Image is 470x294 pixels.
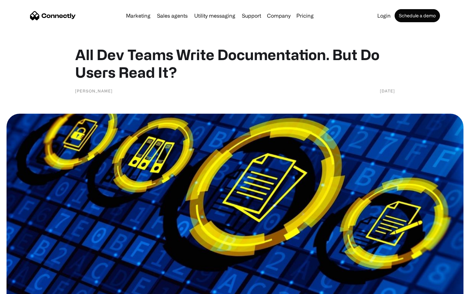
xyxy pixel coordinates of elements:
[75,88,113,94] div: [PERSON_NAME]
[375,13,393,18] a: Login
[294,13,316,18] a: Pricing
[192,13,238,18] a: Utility messaging
[380,88,395,94] div: [DATE]
[7,283,39,292] aside: Language selected: English
[395,9,440,22] a: Schedule a demo
[13,283,39,292] ul: Language list
[267,11,290,20] div: Company
[154,13,190,18] a: Sales agents
[75,46,395,81] h1: All Dev Teams Write Documentation. But Do Users Read It?
[123,13,153,18] a: Marketing
[239,13,264,18] a: Support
